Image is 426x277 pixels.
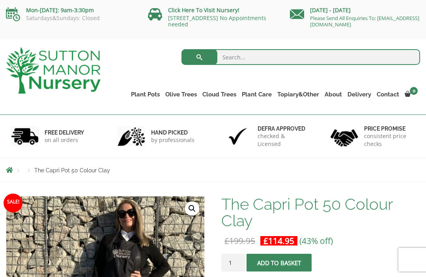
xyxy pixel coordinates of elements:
[247,254,312,271] button: Add to basket
[45,129,84,136] h6: FREE DELIVERY
[364,125,415,132] h6: Price promise
[6,6,136,15] p: Mon-[DATE]: 9am-3:30pm
[263,235,294,246] bdi: 114.95
[221,196,420,229] h1: The Capri Pot 50 Colour Clay
[224,235,229,246] span: £
[221,254,245,271] input: Product quantity
[410,87,418,95] span: 0
[4,194,22,212] span: Sale!
[364,132,415,148] p: consistent price checks
[118,126,145,146] img: 2.jpg
[224,235,255,246] bdi: 199.95
[151,136,194,144] p: by professionals
[322,89,345,100] a: About
[290,6,420,15] p: [DATE] - [DATE]
[181,49,420,65] input: Search...
[224,126,252,146] img: 3.jpg
[163,89,200,100] a: Olive Trees
[11,126,39,146] img: 1.jpg
[6,167,420,173] nav: Breadcrumbs
[151,129,194,136] h6: hand picked
[345,89,374,100] a: Delivery
[6,47,101,94] img: logo
[402,89,420,100] a: 0
[258,125,308,132] h6: Defra approved
[185,201,199,216] a: View full-screen image gallery
[310,15,419,28] a: Please Send All Enquiries To: [EMAIL_ADDRESS][DOMAIN_NAME]
[263,235,268,246] span: £
[239,89,275,100] a: Plant Care
[200,89,239,100] a: Cloud Trees
[275,89,322,100] a: Topiary&Other
[331,124,358,148] img: 4.jpg
[168,6,239,14] a: Click Here To Visit Nursery!
[45,136,84,144] p: on all orders
[374,89,402,100] a: Contact
[34,167,110,174] span: The Capri Pot 50 Colour Clay
[168,14,266,28] a: [STREET_ADDRESS] No Appointments needed
[258,132,308,148] p: checked & Licensed
[128,89,163,100] a: Plant Pots
[6,15,136,21] p: Saturdays&Sundays: Closed
[299,235,333,246] span: (43% off)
